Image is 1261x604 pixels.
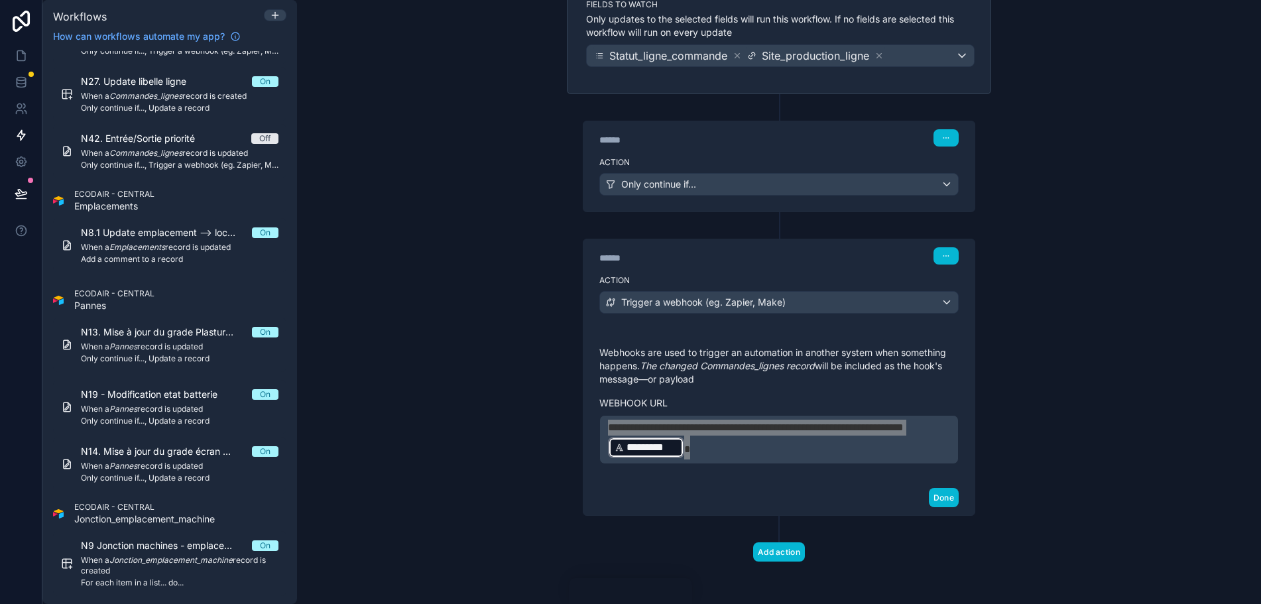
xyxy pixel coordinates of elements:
[81,473,278,483] span: Only continue if..., Update a record
[81,91,278,101] span: When a record is created
[762,48,869,64] span: Site_production_ligne
[81,555,278,576] span: When a record is created
[109,242,165,252] em: Emplacements
[81,461,278,471] span: When a record is updated
[109,461,137,471] em: Pannes
[259,133,270,144] div: Off
[109,148,182,158] em: Commandes_lignes
[609,48,727,64] span: Statut_ligne_commande
[53,67,286,121] a: N27. Update libelle ligneOnWhen aCommandes_lignesrecord is createdOnly continue if..., Update a r...
[53,30,225,43] span: How can workflows automate my app?
[599,291,959,314] button: Trigger a webhook (eg. Zapier, Make)
[53,218,286,272] a: N8.1 Update emplacement --> localisation : commentaireOnWhen aEmplacementsrecord is updatedAdd a ...
[53,509,64,519] img: Airtable Logo
[81,445,252,458] span: N14. Mise à jour du grade écran depuis les pannes
[81,103,278,113] span: Only continue if..., Update a record
[753,542,805,562] button: Add action
[48,30,246,43] a: How can workflows automate my app?
[81,416,278,426] span: Only continue if..., Update a record
[74,200,154,213] span: Emplacements
[640,360,815,371] em: The changed Commandes_lignes record
[109,555,233,565] em: Jonction_emplacement_machine
[81,226,252,239] span: N8.1 Update emplacement --> localisation : commentaire
[81,254,278,265] span: Add a comment to a record
[586,44,975,67] button: Statut_ligne_commandeSite_production_ligne
[74,299,154,312] span: Pannes
[621,296,786,309] span: Trigger a webhook (eg. Zapier, Make)
[599,157,959,168] label: Action
[81,326,252,339] span: N13. Mise à jour du grade Plasturgie depuis les pannes
[260,540,270,551] div: On
[81,577,278,588] span: For each item in a list... do...
[621,178,696,191] span: Only continue if...
[599,275,959,286] label: Action
[74,288,154,299] span: ECODAIR - CENTRAL
[109,91,182,101] em: Commandes_lignes
[42,51,297,604] div: scrollable content
[81,539,252,552] span: N9 Jonction machines - emplacement
[74,502,215,513] span: ECODAIR - CENTRAL
[81,75,202,88] span: N27. Update libelle ligne
[53,318,286,372] a: N13. Mise à jour du grade Plasturgie depuis les pannesOnWhen aPannesrecord is updatedOnly continu...
[53,124,286,178] a: N42. Entrée/Sortie prioritéOffWhen aCommandes_lignesrecord is updatedOnly continue if..., Trigger...
[260,76,270,87] div: On
[599,396,959,410] label: Webhook url
[109,341,137,351] em: Pannes
[81,160,278,170] span: Only continue if..., Trigger a webhook (eg. Zapier, Make)
[81,341,278,352] span: When a record is updated
[81,404,278,414] span: When a record is updated
[53,531,286,596] a: N9 Jonction machines - emplacementOnWhen aJonction_emplacement_machinerecord is createdFor each i...
[260,227,270,238] div: On
[81,242,278,253] span: When a record is updated
[929,488,959,507] button: Done
[53,437,286,491] a: N14. Mise à jour du grade écran depuis les pannesOnWhen aPannesrecord is updatedOnly continue if....
[53,380,286,434] a: N19 - Modification etat batterieOnWhen aPannesrecord is updatedOnly continue if..., Update a record
[260,446,270,457] div: On
[74,513,215,526] span: Jonction_emplacement_machine
[81,388,233,401] span: N19 - Modification etat batterie
[260,389,270,400] div: On
[53,10,107,23] span: Workflows
[81,132,211,145] span: N42. Entrée/Sortie priorité
[74,189,154,200] span: ECODAIR - CENTRAL
[599,346,959,386] p: Webhooks are used to trigger an automation in another system when something happens. will be incl...
[599,173,959,196] button: Only continue if...
[81,353,278,364] span: Only continue if..., Update a record
[109,404,137,414] em: Pannes
[53,196,64,206] img: Airtable Logo
[260,327,270,337] div: On
[81,148,278,158] span: When a record is updated
[586,13,975,39] p: Only updates to the selected fields will run this workflow. If no fields are selected this workfl...
[53,295,64,306] img: Airtable Logo
[81,46,278,56] span: Only continue if..., Trigger a webhook (eg. Zapier, Make)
